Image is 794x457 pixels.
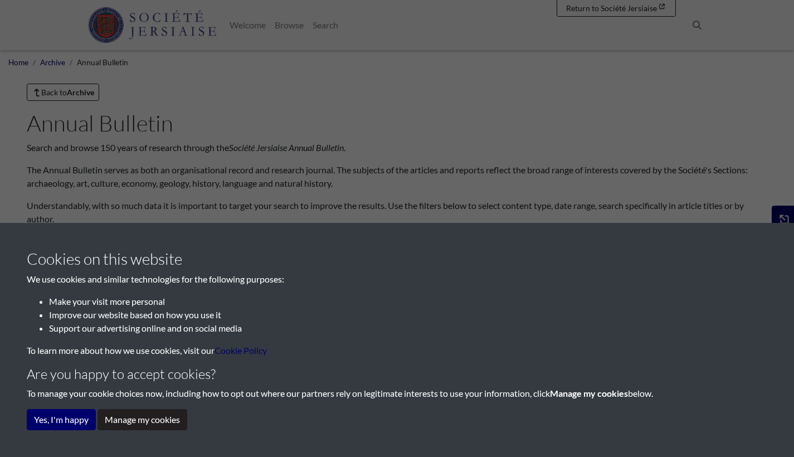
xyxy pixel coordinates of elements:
li: Make your visit more personal [49,295,767,308]
h4: Are you happy to accept cookies? [27,366,767,382]
li: Improve our website based on how you use it [49,308,767,322]
button: Manage my cookies [98,409,187,430]
p: To learn more about how we use cookies, visit our [27,344,767,357]
strong: Manage my cookies [550,388,628,398]
button: Yes, I'm happy [27,409,96,430]
p: To manage your cookie choices now, including how to opt out where our partners rely on legitimate... [27,387,767,400]
p: We use cookies and similar technologies for the following purposes: [27,273,767,286]
li: Support our advertising online and on social media [49,322,767,335]
h3: Cookies on this website [27,250,767,269]
a: learn more about cookies [215,345,267,356]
